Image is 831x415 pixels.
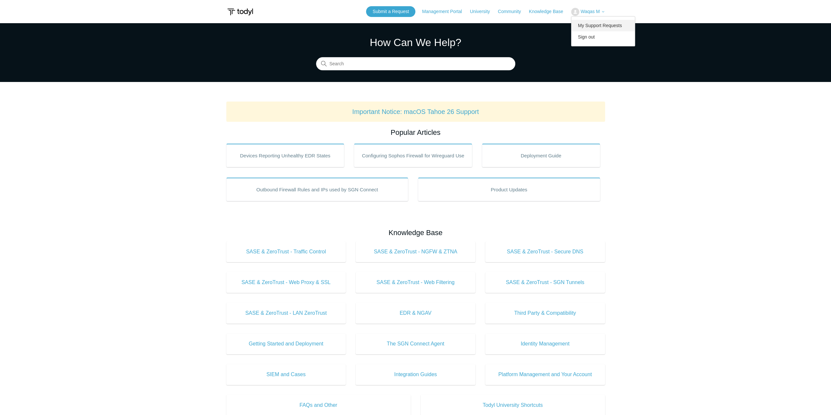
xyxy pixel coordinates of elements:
[226,303,346,324] a: SASE & ZeroTrust - LAN ZeroTrust
[365,248,466,256] span: SASE & ZeroTrust - NGFW & ZTNA
[365,371,466,378] span: Integration Guides
[365,309,466,317] span: EDR & NGAV
[485,241,605,262] a: SASE & ZeroTrust - Secure DNS
[485,333,605,354] a: Identity Management
[356,272,475,293] a: SASE & ZeroTrust - Web Filtering
[236,371,336,378] span: SIEM and Cases
[366,6,415,17] a: Submit a Request
[226,333,346,354] a: Getting Started and Deployment
[236,401,401,409] span: FAQs and Other
[226,272,346,293] a: SASE & ZeroTrust - Web Proxy & SSL
[236,248,336,256] span: SASE & ZeroTrust - Traffic Control
[356,364,475,385] a: Integration Guides
[316,57,515,71] input: Search
[485,303,605,324] a: Third Party & Compatibility
[226,364,346,385] a: SIEM and Cases
[495,248,595,256] span: SASE & ZeroTrust - Secure DNS
[236,340,336,348] span: Getting Started and Deployment
[356,333,475,354] a: The SGN Connect Agent
[485,272,605,293] a: SASE & ZeroTrust - SGN Tunnels
[316,35,515,50] h1: How Can We Help?
[495,279,595,286] span: SASE & ZeroTrust - SGN Tunnels
[352,108,479,115] a: Important Notice: macOS Tahoe 26 Support
[495,371,595,378] span: Platform Management and Your Account
[236,279,336,286] span: SASE & ZeroTrust - Web Proxy & SSL
[495,309,595,317] span: Third Party & Compatibility
[571,31,635,43] a: Sign out
[498,8,528,15] a: Community
[354,144,472,167] a: Configuring Sophos Firewall for Wireguard Use
[485,364,605,385] a: Platform Management and Your Account
[226,227,605,238] h2: Knowledge Base
[430,401,595,409] span: Todyl University Shortcuts
[226,6,254,18] img: Todyl Support Center Help Center home page
[356,303,475,324] a: EDR & NGAV
[571,8,605,16] button: Waqas M
[529,8,570,15] a: Knowledge Base
[581,9,600,14] span: Waqas M
[422,8,469,15] a: Management Portal
[226,241,346,262] a: SASE & ZeroTrust - Traffic Control
[226,127,605,138] h2: Popular Articles
[495,340,595,348] span: Identity Management
[236,309,336,317] span: SASE & ZeroTrust - LAN ZeroTrust
[226,144,344,167] a: Devices Reporting Unhealthy EDR States
[482,144,600,167] a: Deployment Guide
[418,178,600,201] a: Product Updates
[470,8,496,15] a: University
[365,340,466,348] span: The SGN Connect Agent
[226,178,408,201] a: Outbound Firewall Rules and IPs used by SGN Connect
[356,241,475,262] a: SASE & ZeroTrust - NGFW & ZTNA
[571,20,635,31] a: My Support Requests
[365,279,466,286] span: SASE & ZeroTrust - Web Filtering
